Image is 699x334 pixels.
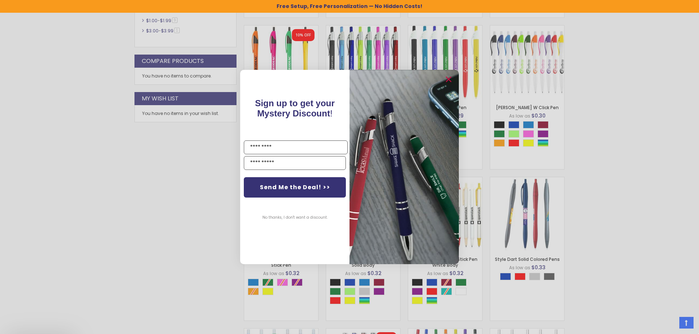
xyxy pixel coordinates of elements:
[244,177,346,198] button: Send Me the Deal! >>
[259,208,331,227] button: No thanks, I don't want a discount.
[443,73,454,85] button: Close dialog
[349,70,459,264] img: pop-up-image
[255,98,335,118] span: Sign up to get your Mystery Discount
[255,98,335,118] span: !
